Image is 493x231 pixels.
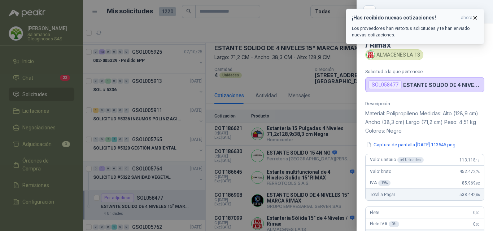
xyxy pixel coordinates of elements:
[459,192,480,197] span: 538.442
[365,141,456,148] button: Captura de pantalla [DATE] 113546.png
[475,222,480,226] span: ,00
[370,221,399,227] span: Flete IVA
[475,193,480,197] span: ,56
[368,80,402,89] div: SOL058477
[365,49,423,60] div: ALMACENES LA 13
[378,180,391,186] div: 19 %
[380,6,484,17] div: COT187099
[459,157,480,163] span: 113.118
[365,69,484,74] p: Solicitud a la que pertenece
[459,169,480,174] span: 452.472
[370,180,391,186] span: IVA
[370,169,391,174] span: Valor bruto
[370,210,379,215] span: Flete
[370,157,424,163] span: Valor unitario
[370,192,395,197] span: Total a Pagar
[473,210,480,215] span: 0
[473,222,480,227] span: 0
[461,15,472,21] span: ahora
[475,170,480,174] span: ,74
[403,82,481,88] p: ESTANTE SOLIDO DE 4 NIVELES 15" MARCA RIMAX
[475,181,480,185] span: ,82
[475,158,480,162] span: ,18
[352,25,478,38] p: Los proveedores han visto tus solicitudes y te han enviado nuevas cotizaciones.
[462,181,480,186] span: 85.969
[365,7,374,16] button: Close
[397,157,424,163] div: x 4 Unidades
[365,109,484,135] p: Material: Polipropileno Medidas: Alto (128,9 cm) Ancho (38,3 cm) Largo (71,2 cm) Peso: 4,51 kg Co...
[367,51,375,59] img: Company Logo
[389,221,399,227] div: 0 %
[352,15,458,21] h3: ¡Has recibido nuevas cotizaciones!
[346,9,484,44] button: ¡Has recibido nuevas cotizaciones!ahora Los proveedores han visto tus solicitudes y te han enviad...
[475,211,480,215] span: ,00
[365,101,484,106] p: Descripción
